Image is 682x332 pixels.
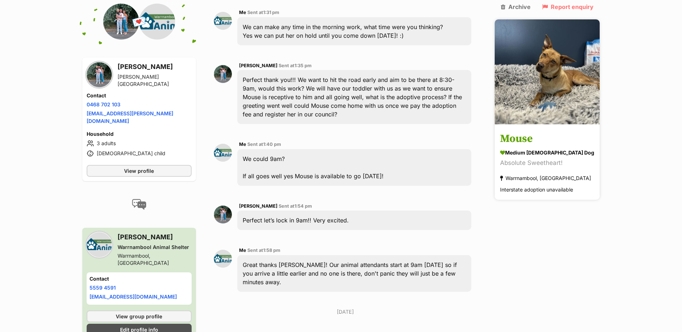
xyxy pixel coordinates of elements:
h3: Mouse [500,131,594,147]
div: Absolute Sweetheart! [500,158,594,168]
img: Matisse profile pic [214,12,232,30]
span: Sent at [247,248,280,253]
div: We could 9am? If all goes well yes Mouse is available to go [DATE]! [237,149,471,186]
span: Sent at [279,203,312,209]
div: Great thanks [PERSON_NAME]! Our animal attendants start at 9am [DATE] so if you arrive a little e... [237,255,471,292]
div: [PERSON_NAME][GEOGRAPHIC_DATA] [118,73,192,88]
a: [EMAIL_ADDRESS][DOMAIN_NAME] [90,294,177,300]
img: Warrnambool Animal Shelter profile pic [87,232,112,257]
img: Alannah Draper profile pic [214,65,232,83]
span: View group profile [116,313,162,320]
h4: Contact [87,92,192,99]
p: [DATE] [214,308,477,315]
span: Interstate adoption unavailable [500,187,573,193]
span: View profile [124,167,154,175]
span: Sent at [247,142,281,147]
h4: Contact [90,275,189,282]
div: medium [DEMOGRAPHIC_DATA] Dog [500,149,594,157]
a: [EMAIL_ADDRESS][PERSON_NAME][DOMAIN_NAME] [87,110,173,124]
a: Archive [501,4,531,10]
span: 1:31 pm [263,10,279,15]
span: [PERSON_NAME] [239,63,278,68]
img: Mouse [495,19,600,124]
span: Sent at [247,10,279,15]
li: [DEMOGRAPHIC_DATA] child [87,149,192,158]
span: 1:58 pm [263,248,280,253]
div: Perfect let’s lock in 9am!! Very excited. [237,211,471,230]
div: Warrnambool, [GEOGRAPHIC_DATA] [118,252,192,267]
div: Warrnambool Animal Shelter [118,244,192,251]
span: Sent at [279,63,312,68]
a: Mouse medium [DEMOGRAPHIC_DATA] Dog Absolute Sweetheart! Warrnambool, [GEOGRAPHIC_DATA] Interstat... [495,126,600,200]
div: Perfect thank you!!! We want to hit the road early and aim to be there at 8:30-9am, would this wo... [237,70,471,124]
li: 3 adults [87,139,192,148]
span: Me [239,142,246,147]
img: Matisse profile pic [214,144,232,162]
a: View group profile [87,310,192,322]
span: 1:40 pm [263,142,281,147]
h4: Household [87,130,192,138]
img: Warrnambool Animal Shelter profile pic [139,4,175,40]
span: Me [239,10,246,15]
span: 1:35 pm [294,63,312,68]
a: Report enquiry [542,4,594,10]
span: Me [239,248,246,253]
img: Alannah Draper profile pic [87,62,112,87]
a: 0468 702 103 [87,101,120,107]
div: Warrnambool, [GEOGRAPHIC_DATA] [500,174,591,183]
span: [PERSON_NAME] [239,203,278,209]
a: View profile [87,165,192,177]
div: We can make any time in the morning work, what time were you thinking? Yes we can put her on hold... [237,17,471,45]
span: 1:54 pm [294,203,312,209]
img: conversation-icon-4a6f8262b818ee0b60e3300018af0b2d0b884aa5de6e9bcb8d3d4eeb1a70a7c4.svg [132,199,146,210]
img: Alannah Draper profile pic [103,4,139,40]
span: 💌 [131,14,147,29]
img: Matisse profile pic [214,250,232,268]
h3: [PERSON_NAME] [118,232,192,242]
a: 5559 4591 [90,285,116,291]
img: Alannah Draper profile pic [214,206,232,223]
h3: [PERSON_NAME] [118,62,192,72]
